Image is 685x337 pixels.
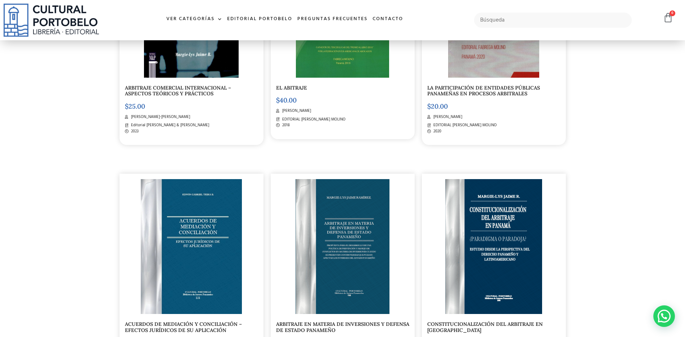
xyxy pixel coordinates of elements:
span: 2023 [129,128,139,135]
span: [PERSON_NAME]-[PERSON_NAME] [129,114,190,120]
span: 2018 [280,122,290,128]
img: BA-198-_MARGIE_LYS.png [296,179,389,314]
a: Ver Categorías [164,12,225,27]
span: [PERSON_NAME] [432,114,462,120]
a: ACUERDOS DE MEDIACIÓN Y CONCILIACIÓN – EFECTOS JURÍDICOS DE SU APLICACIÓN [125,321,242,333]
a: 0 [663,13,673,23]
bdi: 40.00 [276,96,297,104]
span: Editorial [PERSON_NAME] & [PERSON_NAME] [129,122,209,128]
span: EDITORIAL [PERSON_NAME] MOLINO [280,117,346,123]
span: $ [427,102,431,110]
a: LA PARTICIPACIÓN DE ENTIDADES PÚBLICAS PANAMEÑAS EN PROCESOS ARBITRALES [427,85,540,97]
span: 0 [670,10,675,16]
span: 2020 [432,128,441,135]
span: $ [125,102,129,110]
span: [PERSON_NAME] [280,108,311,114]
a: Preguntas frecuentes [295,12,370,27]
bdi: 25.00 [125,102,145,110]
img: BA121-2.jpg [141,179,242,314]
span: EDITORIAL [PERSON_NAME] MOLINO [432,122,497,128]
input: Búsqueda [474,13,632,28]
a: ARBITRAJE EN MATERIA DE INVERSIONES Y DEFENSA DE ESTADO PANAMEÑO [276,321,409,333]
a: EL ABITRAJE [276,85,307,91]
a: Editorial Portobelo [225,12,295,27]
bdi: 20.00 [427,102,448,110]
a: Contacto [370,12,406,27]
a: ARBITRAJE COMERCIAL INTERNACIONAL – ASPECTOS TEÓRICOS Y PRÁCTICOS [125,85,231,97]
a: CONSTITUCIONALIZACIÓN DEL ARBITRAJE EN [GEOGRAPHIC_DATA] [427,321,543,333]
img: BA-356.png [445,179,542,314]
span: $ [276,96,280,104]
